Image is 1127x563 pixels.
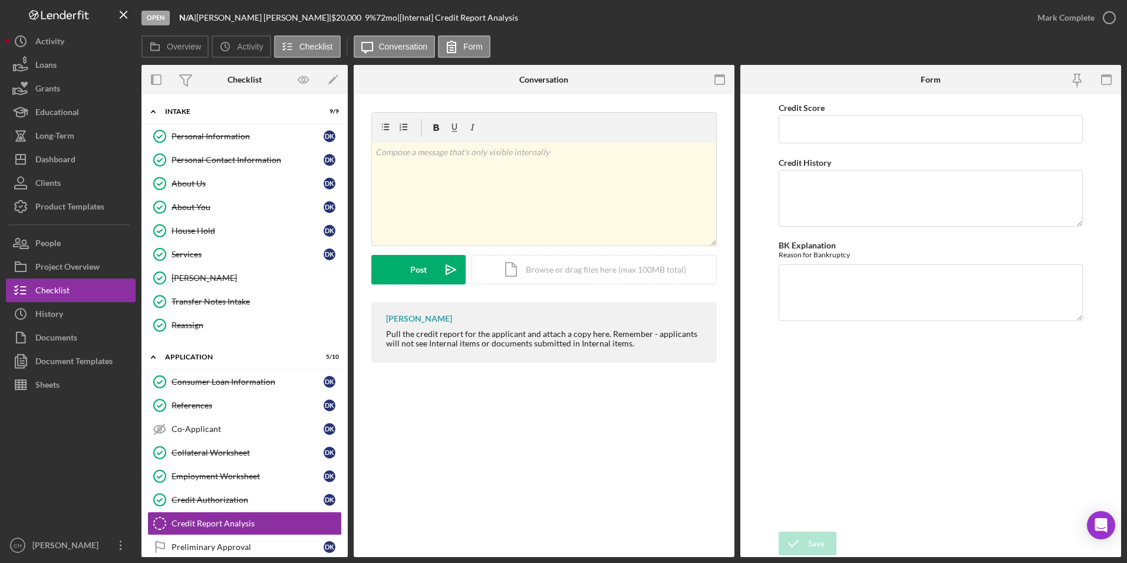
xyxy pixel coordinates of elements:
[410,255,427,284] div: Post
[179,13,196,22] div: |
[386,329,705,348] div: Pull the credit report for the applicant and attach a copy here. Remember - applicants will not s...
[779,532,836,555] button: Save
[6,302,136,326] a: History
[6,195,136,218] button: Product Templates
[172,519,341,528] div: Credit Report Analysis
[165,353,309,361] div: Application
[35,255,100,281] div: Project Overview
[172,401,324,410] div: References
[6,77,136,100] button: Grants
[172,155,324,165] div: Personal Contact Information
[172,179,324,188] div: About Us
[35,100,79,127] div: Educational
[6,533,136,557] button: CH[PERSON_NAME]
[354,35,436,58] button: Conversation
[324,423,335,435] div: D K
[6,373,136,397] a: Sheets
[35,77,60,103] div: Grants
[274,35,341,58] button: Checklist
[779,240,836,250] label: BK Explanation
[324,494,335,506] div: D K
[6,30,136,53] button: Activity
[35,373,60,400] div: Sheets
[35,302,63,329] div: History
[324,447,335,459] div: D K
[147,370,342,394] a: Consumer Loan InformationDK
[172,424,324,434] div: Co-Applicant
[228,75,262,84] div: Checklist
[463,42,483,51] label: Form
[172,202,324,212] div: About You
[365,13,376,22] div: 9 %
[172,132,324,141] div: Personal Information
[172,250,324,259] div: Services
[147,219,342,243] a: House HoldDK
[371,255,466,284] button: Post
[808,532,825,555] div: Save
[141,35,209,58] button: Overview
[147,125,342,148] a: Personal InformationDK
[318,108,339,115] div: 9 / 9
[779,250,1083,259] div: Reason for Bankruptcy
[172,472,324,481] div: Employment Worksheet
[147,441,342,464] a: Collateral WorksheetDK
[147,512,342,535] a: Credit Report Analysis
[379,42,428,51] label: Conversation
[6,148,136,171] button: Dashboard
[324,400,335,411] div: D K
[324,470,335,482] div: D K
[324,178,335,189] div: D K
[165,108,309,115] div: Intake
[147,535,342,559] a: Preliminary ApprovalDK
[172,226,324,235] div: House Hold
[172,320,341,330] div: Reassign
[14,542,22,549] text: CH
[35,195,104,221] div: Product Templates
[196,13,331,22] div: [PERSON_NAME] [PERSON_NAME] |
[324,225,335,237] div: D K
[6,100,136,124] button: Educational
[29,533,106,560] div: [PERSON_NAME]
[35,124,74,150] div: Long-Term
[6,349,136,373] button: Document Templates
[1026,6,1121,30] button: Mark Complete
[147,488,342,512] a: Credit AuthorizationDK
[6,231,136,255] button: People
[147,243,342,266] a: ServicesDK
[35,148,75,174] div: Dashboard
[172,297,341,306] div: Transfer Notes Intake
[172,495,324,505] div: Credit Authorization
[6,124,136,148] a: Long-Term
[6,279,136,302] a: Checklist
[318,353,339,361] div: 5 / 10
[35,279,70,305] div: Checklist
[172,273,341,283] div: [PERSON_NAME]
[147,172,342,195] a: About UsDK
[438,35,490,58] button: Form
[35,326,77,352] div: Documents
[1087,511,1115,539] div: Open Intercom Messenger
[779,103,825,113] label: Credit Score
[141,11,170,25] div: Open
[35,171,61,198] div: Clients
[324,248,335,260] div: D K
[6,326,136,349] a: Documents
[35,30,64,56] div: Activity
[147,266,342,290] a: [PERSON_NAME]
[172,448,324,457] div: Collateral Worksheet
[35,53,57,80] div: Loans
[299,42,333,51] label: Checklist
[6,171,136,195] a: Clients
[179,12,194,22] b: N/A
[324,376,335,388] div: D K
[324,541,335,553] div: D K
[147,148,342,172] a: Personal Contact InformationDK
[6,53,136,77] button: Loans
